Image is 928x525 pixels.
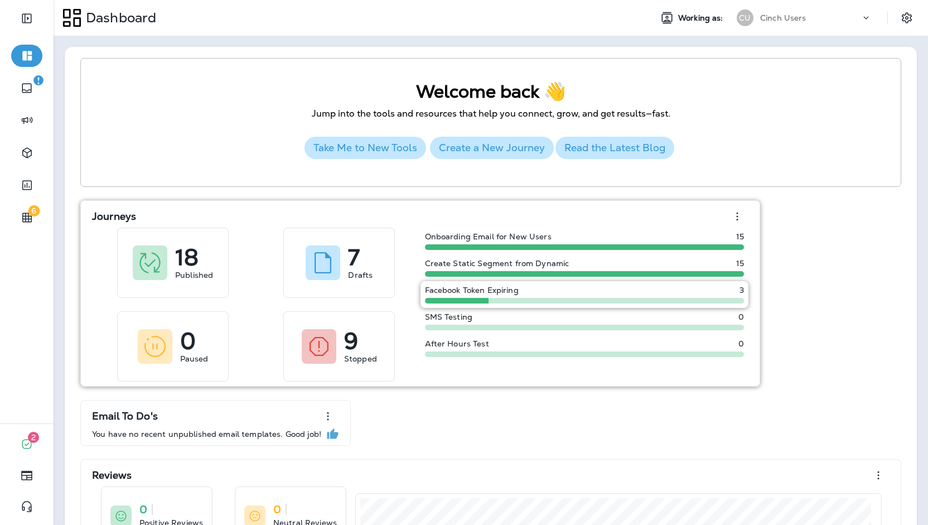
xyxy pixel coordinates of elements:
[760,13,806,22] p: Cinch Users
[736,259,744,268] p: 15
[425,339,489,348] p: After Hours Test
[425,312,473,321] p: SMS Testing
[103,108,878,120] p: Jump into the tools and resources that help you connect, grow, and get results—fast.
[738,312,744,321] p: 0
[304,137,426,159] button: Take Me to New Tools
[430,137,554,159] button: Create a New Journey
[425,232,552,241] p: Onboarding Email for New Users
[103,81,878,102] h2: Welcome back 👋
[678,13,726,23] span: Working as:
[92,211,136,222] p: Journeys
[92,470,132,481] p: Reviews
[738,339,744,348] p: 0
[425,259,569,268] p: Create Static Segment from Dynamic
[92,430,321,439] p: You have no recent unpublished email templates. Good job!
[11,433,42,455] button: 2
[11,206,42,229] button: 6
[348,269,373,281] p: Drafts
[425,286,519,295] p: Facebook Token Expiring
[175,252,199,263] p: 18
[11,7,42,30] button: Expand Sidebar
[81,9,156,26] p: Dashboard
[897,8,917,28] button: Settings
[273,504,281,515] p: 0
[344,335,358,346] p: 9
[92,411,158,422] p: Email To Do's
[28,432,39,443] span: 2
[555,137,674,159] button: Read the Latest Blog
[739,286,744,295] p: 3
[180,353,209,364] p: Paused
[344,353,377,364] p: Stopped
[28,205,40,216] span: 6
[180,335,196,346] p: 0
[736,232,744,241] p: 15
[348,252,360,263] p: 7
[175,269,213,281] p: Published
[737,9,753,26] div: CU
[139,504,147,515] p: 0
